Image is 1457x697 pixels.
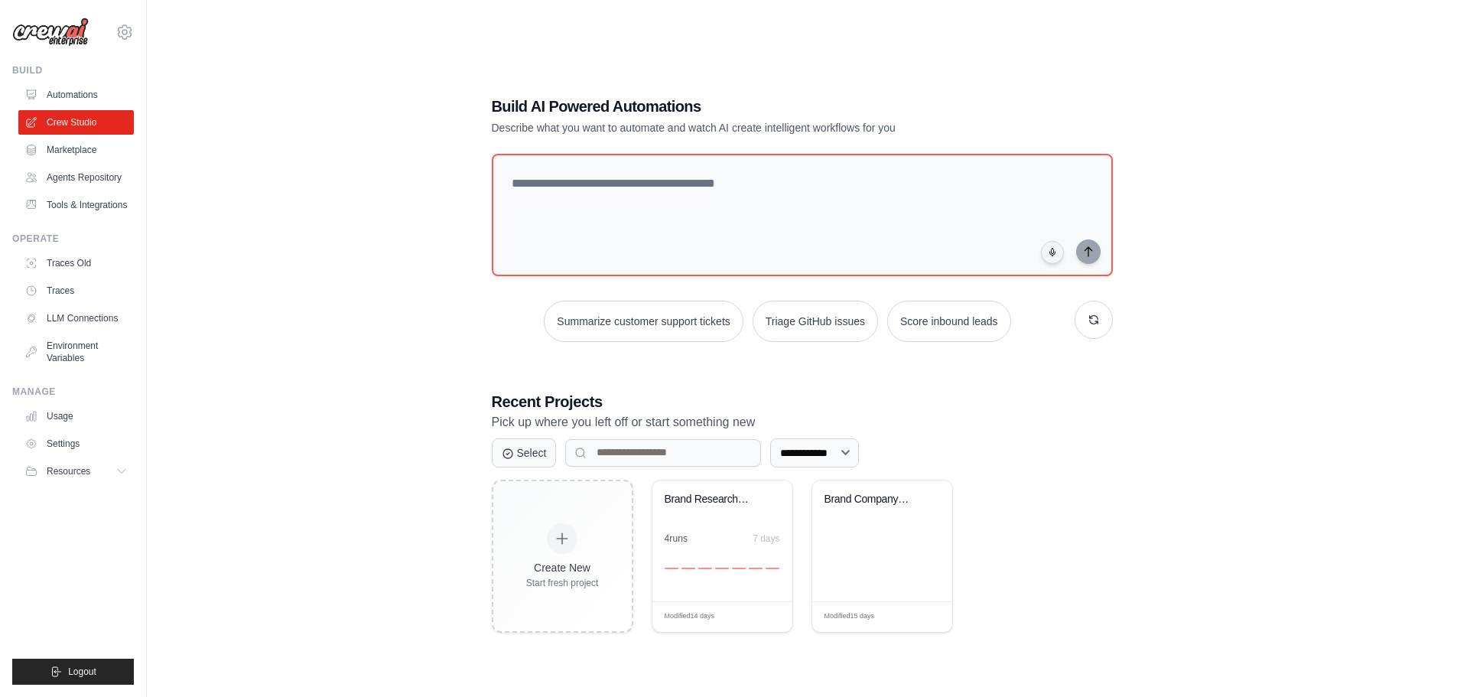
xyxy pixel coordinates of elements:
[18,193,134,217] a: Tools & Integrations
[749,568,763,569] div: Day 6: 0 executions
[68,666,96,678] span: Logout
[665,493,757,506] div: Brand Research & Company Metrics Automation
[492,438,557,467] button: Select
[526,560,599,575] div: Create New
[18,278,134,303] a: Traces
[753,533,779,545] div: 7 days
[824,611,875,622] span: Modified 15 days
[1075,301,1113,339] button: Get new suggestions
[47,465,90,477] span: Resources
[665,611,715,622] span: Modified 14 days
[18,306,134,331] a: LLM Connections
[715,568,729,569] div: Day 4: 0 executions
[698,568,712,569] div: Day 3: 0 executions
[544,301,743,342] button: Summarize customer support tickets
[18,404,134,428] a: Usage
[18,83,134,107] a: Automations
[824,493,917,506] div: Brand Company Research Automation
[526,577,599,589] div: Start fresh project
[12,233,134,245] div: Operate
[18,459,134,484] button: Resources
[12,18,89,47] img: Logo
[665,533,688,545] div: 4 run s
[18,165,134,190] a: Agents Repository
[492,412,1113,432] p: Pick up where you left off or start something new
[732,568,746,569] div: Day 5: 0 executions
[18,110,134,135] a: Crew Studio
[492,391,1113,412] h3: Recent Projects
[665,551,780,569] div: Activity over last 7 days
[12,386,134,398] div: Manage
[492,96,1006,117] h1: Build AI Powered Automations
[18,432,134,456] a: Settings
[18,251,134,275] a: Traces Old
[681,568,695,569] div: Day 2: 0 executions
[1041,241,1064,264] button: Click to speak your automation idea
[766,568,779,569] div: Day 7: 0 executions
[18,138,134,162] a: Marketplace
[12,64,134,77] div: Build
[12,659,134,685] button: Logout
[916,611,929,623] span: Edit
[887,301,1011,342] button: Score inbound leads
[492,120,1006,135] p: Describe what you want to automate and watch AI create intelligent workflows for you
[753,301,878,342] button: Triage GitHub issues
[756,611,769,623] span: Edit
[665,568,678,569] div: Day 1: 0 executions
[18,334,134,370] a: Environment Variables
